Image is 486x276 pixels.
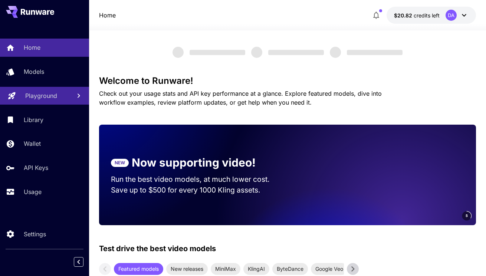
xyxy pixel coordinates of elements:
span: Featured models [114,265,163,273]
div: DA [446,10,457,21]
span: Check out your usage stats and API key performance at a glance. Explore featured models, dive int... [99,90,382,106]
span: MiniMax [211,265,240,273]
p: Run the best video models, at much lower cost. [111,174,276,185]
span: Google Veo [311,265,348,273]
p: Settings [24,230,46,239]
h3: Welcome to Runware! [99,76,476,86]
button: $20.8232DA [387,7,476,24]
div: ByteDance [272,263,308,275]
div: MiniMax [211,263,240,275]
p: Models [24,67,44,76]
p: Library [24,115,43,124]
div: KlingAI [243,263,269,275]
button: Collapse sidebar [74,257,83,267]
p: API Keys [24,163,48,172]
span: $20.82 [394,12,414,19]
span: New releases [166,265,208,273]
div: $20.8232 [394,11,440,19]
a: Home [99,11,116,20]
span: credits left [414,12,440,19]
div: Featured models [114,263,163,275]
p: Wallet [24,139,41,148]
p: Home [24,43,40,52]
nav: breadcrumb [99,11,116,20]
p: Playground [25,91,57,100]
span: ByteDance [272,265,308,273]
p: Usage [24,187,42,196]
p: NEW [115,160,125,166]
div: New releases [166,263,208,275]
p: Now supporting video! [132,154,256,171]
span: KlingAI [243,265,269,273]
p: Test drive the best video models [99,243,216,254]
div: Collapse sidebar [79,255,89,269]
p: Save up to $500 for every 1000 Kling assets. [111,185,276,195]
div: Google Veo [311,263,348,275]
span: 5 [466,213,468,218]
